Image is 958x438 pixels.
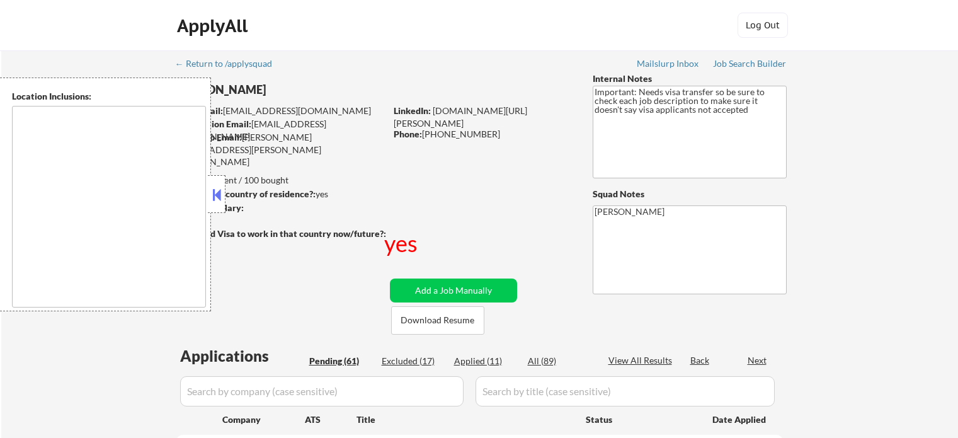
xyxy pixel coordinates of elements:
[394,105,527,129] a: [DOMAIN_NAME][URL][PERSON_NAME]
[394,129,422,139] strong: Phone:
[180,376,464,406] input: Search by company (case sensitive)
[382,355,445,367] div: Excluded (17)
[176,188,316,199] strong: Can work in country of residence?:
[176,131,385,168] div: [PERSON_NAME][EMAIL_ADDRESS][PERSON_NAME][DOMAIN_NAME]
[738,13,788,38] button: Log Out
[176,82,435,98] div: [PERSON_NAME]
[175,59,284,71] a: ← Return to /applysquad
[608,354,676,367] div: View All Results
[12,90,206,103] div: Location Inclusions:
[177,105,385,117] div: [EMAIL_ADDRESS][DOMAIN_NAME]
[177,15,251,37] div: ApplyAll
[593,72,787,85] div: Internal Notes
[586,408,694,430] div: Status
[637,59,700,68] div: Mailslurp Inbox
[476,376,775,406] input: Search by title (case sensitive)
[176,188,382,200] div: yes
[177,118,385,142] div: [EMAIL_ADDRESS][DOMAIN_NAME]
[384,228,420,259] div: yes
[175,59,284,68] div: ← Return to /applysquad
[748,354,768,367] div: Next
[222,413,305,426] div: Company
[180,349,305,364] div: Applications
[454,355,517,367] div: Applied (11)
[305,413,356,426] div: ATS
[528,355,591,367] div: All (89)
[391,306,484,335] button: Download Resume
[637,59,700,71] a: Mailslurp Inbox
[390,279,517,303] button: Add a Job Manually
[690,354,710,367] div: Back
[394,128,572,141] div: [PHONE_NUMBER]
[356,413,574,426] div: Title
[176,174,385,187] div: 11 sent / 100 bought
[713,59,787,68] div: Job Search Builder
[712,413,768,426] div: Date Applied
[176,228,386,239] strong: Will need Visa to work in that country now/future?:
[309,355,372,367] div: Pending (61)
[394,105,431,116] strong: LinkedIn:
[593,188,787,200] div: Squad Notes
